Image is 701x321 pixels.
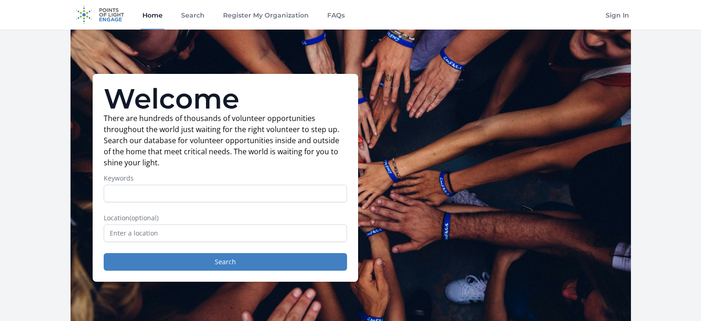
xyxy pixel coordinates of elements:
[104,174,347,183] label: Keywords
[104,85,347,113] h1: Welcome
[104,253,347,271] button: Search
[130,213,159,222] span: (optional)
[104,224,347,242] input: Enter a location
[104,213,347,223] label: Location
[104,113,347,168] p: There are hundreds of thousands of volunteer opportunities throughout the world just waiting for ...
